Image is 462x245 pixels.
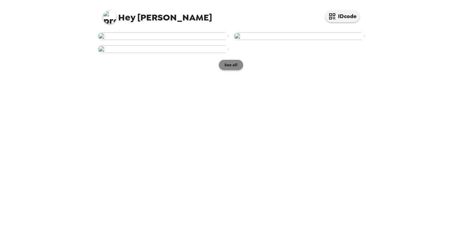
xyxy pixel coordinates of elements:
[103,10,116,24] img: profile pic
[98,45,228,53] img: user-269299
[118,11,135,24] span: Hey
[325,10,360,22] button: IDcode
[234,32,364,40] img: user-269315
[219,60,243,70] button: See all
[103,7,212,22] span: [PERSON_NAME]
[98,32,228,40] img: user-269316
